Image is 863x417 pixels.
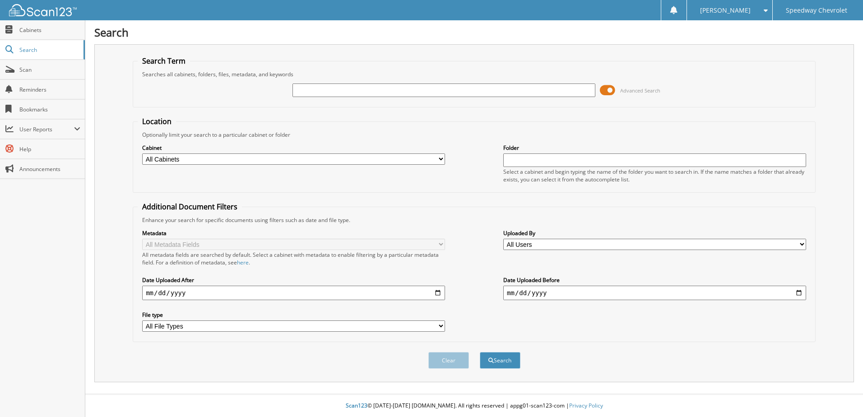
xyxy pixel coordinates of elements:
div: © [DATE]-[DATE] [DOMAIN_NAME]. All rights reserved | appg01-scan123-com | [85,395,863,417]
label: Folder [503,144,806,152]
label: Date Uploaded After [142,276,445,284]
input: end [503,286,806,300]
label: File type [142,311,445,319]
button: Search [480,352,520,369]
span: User Reports [19,125,74,133]
span: Bookmarks [19,106,80,113]
div: All metadata fields are searched by default. Select a cabinet with metadata to enable filtering b... [142,251,445,266]
div: Optionally limit your search to a particular cabinet or folder [138,131,811,139]
span: Advanced Search [620,87,660,94]
span: Speedway Chevrolet [786,8,847,13]
input: start [142,286,445,300]
label: Cabinet [142,144,445,152]
h1: Search [94,25,854,40]
span: Cabinets [19,26,80,34]
button: Clear [428,352,469,369]
a: Privacy Policy [569,402,603,409]
span: Scan123 [346,402,367,409]
label: Metadata [142,229,445,237]
span: Announcements [19,165,80,173]
div: Enhance your search for specific documents using filters such as date and file type. [138,216,811,224]
div: Searches all cabinets, folders, files, metadata, and keywords [138,70,811,78]
label: Uploaded By [503,229,806,237]
div: Select a cabinet and begin typing the name of the folder you want to search in. If the name match... [503,168,806,183]
span: Scan [19,66,80,74]
span: Reminders [19,86,80,93]
span: Search [19,46,79,54]
a: here [237,259,249,266]
label: Date Uploaded Before [503,276,806,284]
span: [PERSON_NAME] [700,8,751,13]
legend: Search Term [138,56,190,66]
img: scan123-logo-white.svg [9,4,77,16]
legend: Location [138,116,176,126]
span: Help [19,145,80,153]
legend: Additional Document Filters [138,202,242,212]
